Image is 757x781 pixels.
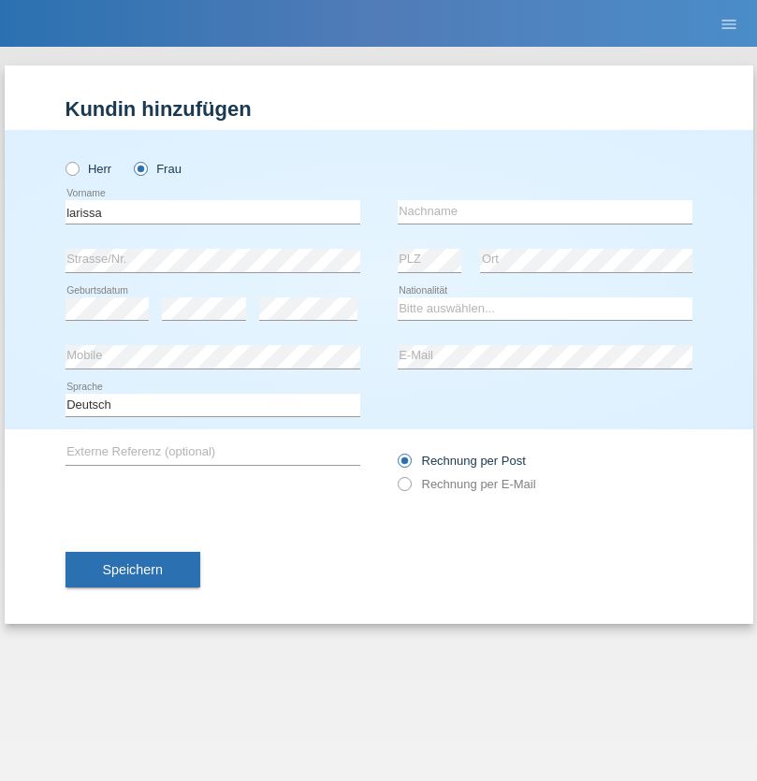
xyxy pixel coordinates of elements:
input: Herr [66,162,78,174]
button: Speichern [66,552,200,587]
input: Rechnung per E-Mail [398,477,410,500]
a: menu [710,18,748,29]
input: Frau [134,162,146,174]
label: Rechnung per Post [398,454,526,468]
span: Speichern [103,562,163,577]
h1: Kundin hinzufügen [66,97,692,121]
i: menu [720,15,738,34]
label: Frau [134,162,182,176]
label: Herr [66,162,112,176]
label: Rechnung per E-Mail [398,477,536,491]
input: Rechnung per Post [398,454,410,477]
